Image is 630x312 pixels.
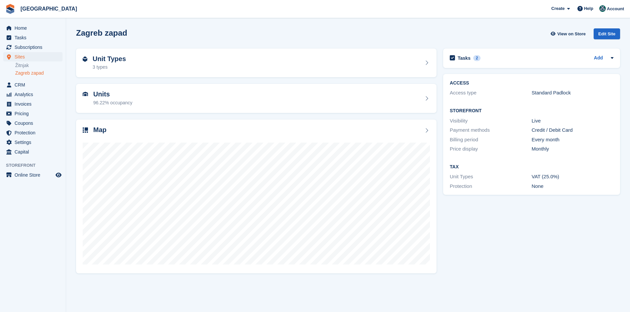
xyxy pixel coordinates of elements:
[450,183,531,190] div: Protection
[450,108,613,114] h2: Storefront
[594,54,603,62] a: Add
[55,171,63,179] a: Preview store
[584,5,593,12] span: Help
[599,5,606,12] img: Željko Gobac
[93,99,132,106] div: 96.22% occupancy
[557,31,586,37] span: View on Store
[3,128,63,137] a: menu
[3,170,63,180] a: menu
[3,43,63,52] a: menu
[76,49,437,78] a: Unit Types 3 types
[15,109,54,118] span: Pricing
[15,23,54,33] span: Home
[450,145,531,153] div: Price display
[3,90,63,99] a: menu
[15,90,54,99] span: Analytics
[5,4,15,14] img: stora-icon-8386f47178a22dfd0bd8f6a31ec36ba5ce8667c1dd55bd0f319d3a0aa187defe.svg
[15,138,54,147] span: Settings
[3,80,63,89] a: menu
[3,119,63,128] a: menu
[93,126,106,134] h2: Map
[450,117,531,125] div: Visibility
[3,109,63,118] a: menu
[83,92,88,96] img: unit-icn-7be61d7bf1b0ce9d3e12c5938cc71ed9869f7b940bace4675aadf7bd6d80202e.svg
[550,28,588,39] a: View on Store
[3,23,63,33] a: menu
[450,81,613,86] h2: ACCESS
[83,56,87,62] img: unit-type-icn-2b2737a686de81e16bb02015468b77c625bbabd49415b5ef34ead5e3b44a266d.svg
[532,126,613,134] div: Credit / Debit Card
[3,99,63,109] a: menu
[93,90,132,98] h2: Units
[15,33,54,42] span: Tasks
[450,173,531,181] div: Unit Types
[15,99,54,109] span: Invoices
[473,55,481,61] div: 2
[532,117,613,125] div: Live
[3,52,63,61] a: menu
[532,89,613,97] div: Standard Padlock
[15,80,54,89] span: CRM
[15,70,63,76] a: Zagreb zapad
[15,43,54,52] span: Subscriptions
[594,28,620,42] a: Edit Site
[15,170,54,180] span: Online Store
[450,126,531,134] div: Payment methods
[3,33,63,42] a: menu
[3,138,63,147] a: menu
[15,128,54,137] span: Protection
[83,127,88,133] img: map-icn-33ee37083ee616e46c38cad1a60f524a97daa1e2b2c8c0bc3eb3415660979fc1.svg
[15,147,54,156] span: Capital
[532,183,613,190] div: None
[15,52,54,61] span: Sites
[93,64,126,71] div: 3 types
[18,3,80,14] a: [GEOGRAPHIC_DATA]
[15,62,63,69] a: Žitnjak
[93,55,126,63] h2: Unit Types
[3,147,63,156] a: menu
[15,119,54,128] span: Coupons
[6,162,66,169] span: Storefront
[76,28,127,37] h2: Zagreb zapad
[532,145,613,153] div: Monthly
[551,5,565,12] span: Create
[76,120,437,274] a: Map
[76,84,437,113] a: Units 96.22% occupancy
[532,173,613,181] div: VAT (25.0%)
[607,6,624,12] span: Account
[450,164,613,170] h2: Tax
[450,136,531,144] div: Billing period
[458,55,471,61] h2: Tasks
[594,28,620,39] div: Edit Site
[532,136,613,144] div: Every month
[450,89,531,97] div: Access type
